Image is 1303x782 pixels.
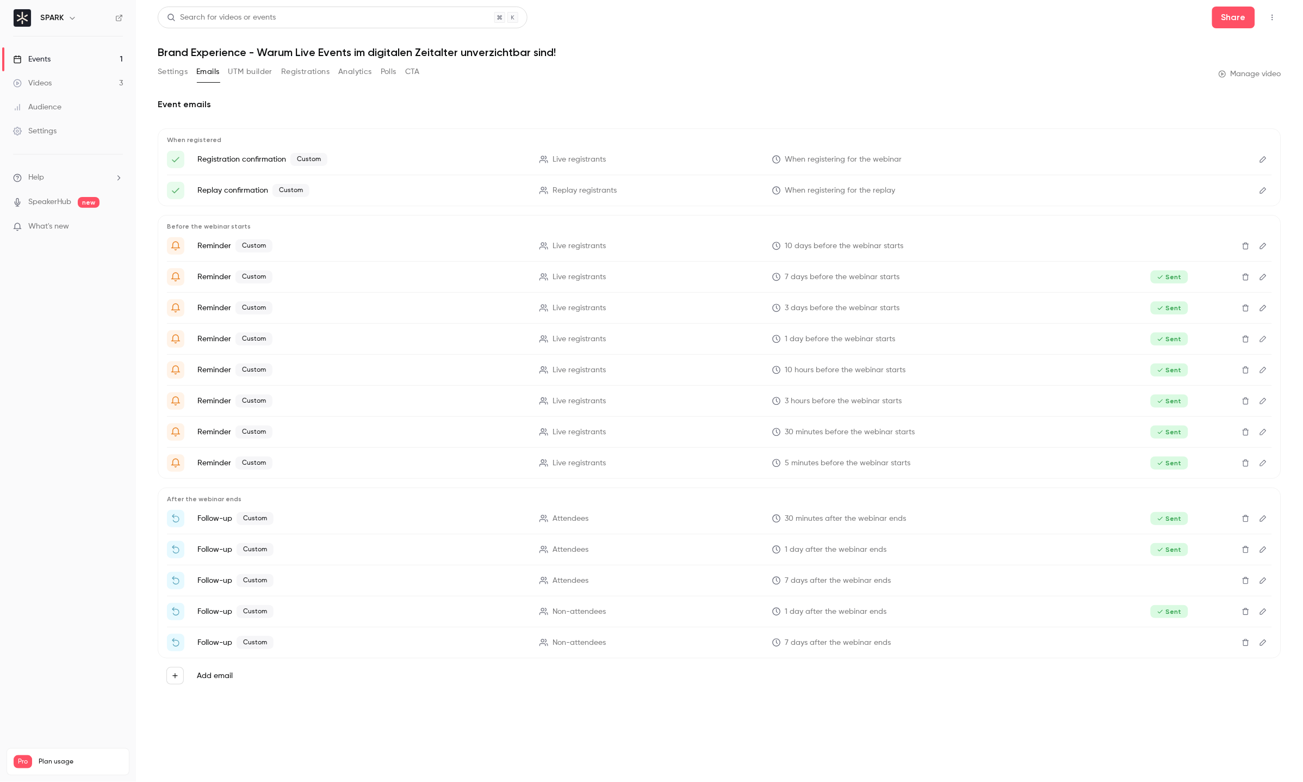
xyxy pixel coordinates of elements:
h6: SPARK [40,13,64,23]
button: Edit [1255,330,1272,348]
span: Replay registrants [553,185,617,196]
span: When registering for the webinar [785,154,902,165]
div: Search for videos or events [167,12,276,23]
button: Registrations [281,63,330,81]
button: Edit [1255,151,1272,168]
span: Plan usage [39,758,122,766]
button: Emails [196,63,219,81]
span: Live registrants [553,365,606,376]
p: Reminder [197,395,526,408]
p: Reminder [197,332,526,346]
span: Non-attendees [553,637,606,649]
p: Follow-up [197,636,526,649]
span: Custom [235,332,272,346]
li: Bist du bereit? In wenigen Tagen starten wir gemeinsam! [167,268,1272,286]
li: Heute ist es so weit – dein exklusives Webinar startet in Kürze! [167,423,1272,441]
span: Help [28,172,44,183]
button: Edit [1255,268,1272,286]
span: Custom [235,239,272,253]
span: Custom [237,605,274,618]
div: Settings [13,126,57,137]
p: Reminder [197,270,526,284]
button: UTM builder [228,63,272,81]
h1: Brand Experience - Warum Live Events im digitalen Zeitalter unverzichtbar sind! [158,46,1281,59]
span: Attendees [553,544,588,556]
li: help-dropdown-opener [13,172,123,183]
button: Delete [1237,423,1255,441]
div: Videos [13,78,52,89]
span: Sent [1151,457,1188,470]
li: Jetzt exklusiven Platz sichern! [167,541,1272,558]
span: Live registrants [553,458,606,469]
button: Delete [1237,541,1255,558]
span: 1 day after the webinar ends [785,544,887,556]
span: Custom [237,574,274,587]
div: Audience [13,102,61,113]
button: Delete [1237,361,1255,379]
p: Follow-up [197,543,526,556]
span: Live registrants [553,427,606,438]
h2: Event emails [158,98,1281,111]
li: Heute ist es so weit – dein exklusives Webinar startet in Kürze! [167,392,1272,410]
span: 3 hours before the webinar starts [785,396,902,407]
button: Delete [1237,237,1255,255]
span: 7 days before the webinar starts [785,272,900,283]
button: Share [1212,7,1255,28]
span: Sent [1151,301,1188,315]
button: Delete [1237,299,1255,317]
li: Bist du bereit? In wenigen Tagen starten wir gemeinsam! [167,237,1272,255]
span: 1 day before the webinar starts [785,334,896,345]
span: Sent [1151,426,1188,439]
button: Edit [1255,572,1272,589]
p: Reminder [197,364,526,377]
button: Edit [1255,634,1272,651]
span: 30 minutes before the webinar starts [785,427,915,438]
button: Delete [1237,392,1255,410]
button: Edit [1255,510,1272,527]
span: Live registrants [553,334,606,345]
span: 7 days after the webinar ends [785,637,891,649]
label: Add email [197,670,233,681]
span: 1 day after the webinar ends [785,606,887,618]
p: Reminder [197,239,526,253]
button: Delete [1237,330,1255,348]
li: Bist du bereit? In wenigen Tagen starten wir gemeinsam! [167,299,1272,317]
button: Delete [1237,454,1255,472]
button: Edit [1255,423,1272,441]
span: Custom [235,395,272,408]
button: CTA [405,63,420,81]
span: 10 hours before the webinar starts [785,365,906,376]
span: Custom [235,457,272,470]
button: Polls [381,63,396,81]
li: Heute ist es so weit – dein exklusives Webinar startet in Kürze! [167,454,1272,472]
p: Follow-up [197,605,526,618]
p: Follow-up [197,512,526,525]
span: 10 days before the webinar starts [785,241,904,252]
span: Custom [272,184,309,197]
li: Webinar verpasst? Wir hätten da noch was für dich! [167,634,1272,651]
li: Heute ist es so weit – dein exklusives Webinar startet in Kürze! [167,361,1272,379]
span: Sent [1151,395,1188,408]
p: After the webinar ends [167,495,1272,503]
p: Follow-up [197,574,526,587]
span: Sent [1151,270,1188,284]
button: Delete [1237,603,1255,620]
button: Edit [1255,392,1272,410]
button: Settings [158,63,188,81]
span: When registering for the replay [785,185,896,196]
span: 3 days before the webinar starts [785,303,900,314]
span: Sent [1151,543,1188,556]
button: Edit [1255,541,1272,558]
span: Pro [14,755,32,768]
span: Custom [237,512,274,525]
a: SpeakerHub [28,196,71,208]
button: Edit [1255,454,1272,472]
p: Reminder [197,457,526,470]
span: Custom [235,270,272,284]
button: Edit [1255,299,1272,317]
span: Sent [1151,364,1188,377]
p: When registered [167,136,1272,144]
span: Sent [1151,512,1188,525]
span: Custom [290,153,327,166]
span: 7 days after the webinar ends [785,575,891,587]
